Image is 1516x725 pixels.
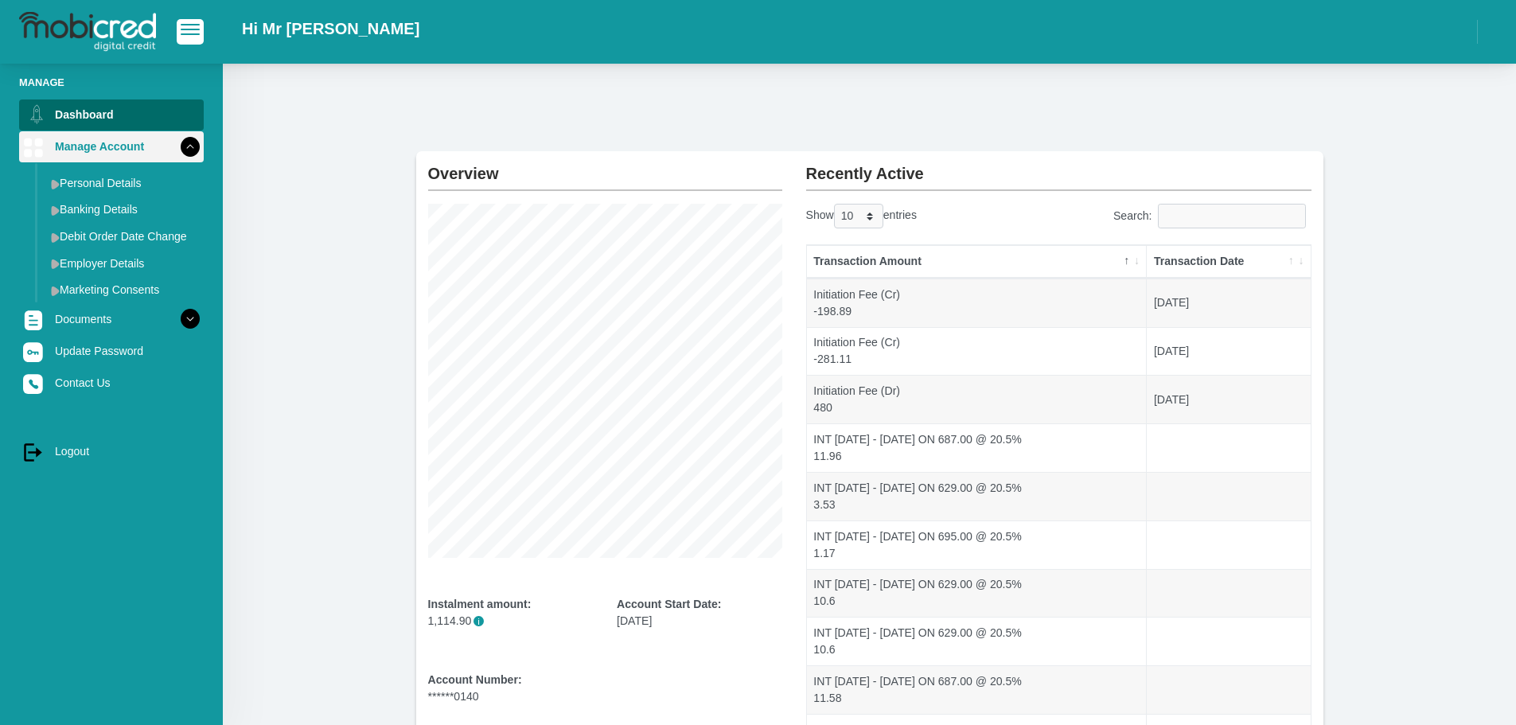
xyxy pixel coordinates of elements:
[428,151,782,183] h2: Overview
[834,204,883,228] select: Showentries
[51,259,60,269] img: menu arrow
[19,368,204,398] a: Contact Us
[1147,279,1310,327] td: [DATE]
[807,375,1148,423] td: Initiation Fee (Dr) 480
[806,151,1311,183] h2: Recently Active
[807,245,1148,279] th: Transaction Amount: activate to sort column descending
[474,616,484,626] span: i
[19,336,204,366] a: Update Password
[807,569,1148,618] td: INT [DATE] - [DATE] ON 629.00 @ 20.5% 10.6
[806,204,917,228] label: Show entries
[807,617,1148,665] td: INT [DATE] - [DATE] ON 629.00 @ 20.5% 10.6
[51,232,60,243] img: menu arrow
[45,277,204,302] a: Marketing Consents
[45,251,204,276] a: Employer Details
[19,75,204,90] li: Manage
[807,423,1148,472] td: INT [DATE] - [DATE] ON 687.00 @ 20.5% 11.96
[1113,204,1311,228] label: Search:
[617,596,782,630] div: [DATE]
[45,197,204,222] a: Banking Details
[807,279,1148,327] td: Initiation Fee (Cr) -198.89
[1158,204,1306,228] input: Search:
[807,327,1148,376] td: Initiation Fee (Cr) -281.11
[19,131,204,162] a: Manage Account
[428,598,532,610] b: Instalment amount:
[19,304,204,334] a: Documents
[51,286,60,296] img: menu arrow
[45,170,204,196] a: Personal Details
[807,665,1148,714] td: INT [DATE] - [DATE] ON 687.00 @ 20.5% 11.58
[807,520,1148,569] td: INT [DATE] - [DATE] ON 695.00 @ 20.5% 1.17
[428,673,522,686] b: Account Number:
[1147,327,1310,376] td: [DATE]
[45,224,204,249] a: Debit Order Date Change
[807,472,1148,520] td: INT [DATE] - [DATE] ON 629.00 @ 20.5% 3.53
[1147,245,1310,279] th: Transaction Date: activate to sort column ascending
[242,19,419,38] h2: Hi Mr [PERSON_NAME]
[51,179,60,189] img: menu arrow
[428,613,594,630] p: 1,114.90
[51,205,60,216] img: menu arrow
[617,598,721,610] b: Account Start Date:
[19,99,204,130] a: Dashboard
[19,12,156,52] img: logo-mobicred.svg
[1147,375,1310,423] td: [DATE]
[19,436,204,466] a: Logout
